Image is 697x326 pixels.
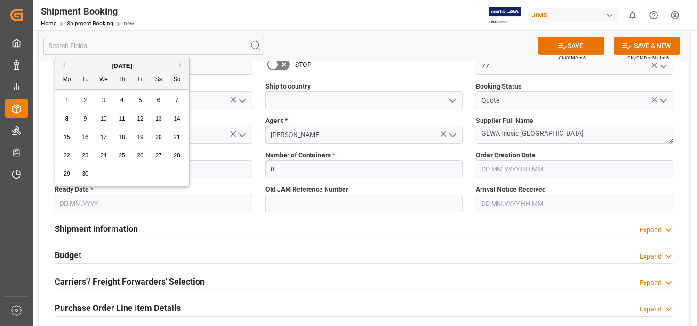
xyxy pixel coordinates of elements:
[82,134,88,140] span: 16
[135,95,146,106] div: Choose Friday, September 5th, 2025
[171,74,183,86] div: Su
[476,116,533,126] span: Supplier Full Name
[476,160,673,178] input: DD.MM.YYYY HH:MM
[41,20,56,27] a: Home
[234,93,248,108] button: open menu
[538,37,604,55] button: SAVE
[64,171,70,177] span: 29
[43,37,264,55] input: Search Fields
[65,115,69,122] span: 8
[116,95,128,106] div: Choose Thursday, September 4th, 2025
[171,95,183,106] div: Choose Sunday, September 7th, 2025
[55,195,252,212] input: DD.MM.YYYY
[100,152,106,159] span: 24
[119,134,125,140] span: 18
[265,185,349,195] span: Old JAM Reference Number
[80,113,91,125] div: Choose Tuesday, September 9th, 2025
[622,5,643,26] button: show 0 new notifications
[55,275,205,288] h2: Carriers'/ Freight Forwarders' Selection
[171,113,183,125] div: Choose Sunday, September 14th, 2025
[67,20,113,27] a: Shipment Booking
[116,131,128,143] div: Choose Thursday, September 18th, 2025
[265,116,288,126] span: Agent
[61,150,73,162] div: Choose Monday, September 22nd, 2025
[174,115,180,122] span: 14
[119,115,125,122] span: 11
[179,62,184,68] button: Next Month
[171,150,183,162] div: Choose Sunday, September 28th, 2025
[171,131,183,143] div: Choose Sunday, September 21st, 2025
[55,185,93,195] span: Ready Date
[476,185,546,195] span: Arrival Notice Received
[176,97,179,104] span: 7
[55,302,181,314] h2: Purchase Order Line Item Details
[528,6,622,24] button: JIMS
[135,150,146,162] div: Choose Friday, September 26th, 2025
[82,152,88,159] span: 23
[476,126,673,144] textarea: GEWA music [GEOGRAPHIC_DATA]
[61,74,73,86] div: Mo
[157,97,160,104] span: 6
[445,93,459,108] button: open menu
[656,93,670,108] button: open menu
[116,74,128,86] div: Th
[80,74,91,86] div: Tu
[153,150,165,162] div: Choose Saturday, September 27th, 2025
[476,81,521,91] span: Booking Status
[98,131,110,143] div: Choose Wednesday, September 17th, 2025
[476,195,673,212] input: DD.MM.YYYY HH:MM
[155,152,161,159] span: 27
[559,54,586,61] span: Ctrl/CMD + S
[55,249,81,261] h2: Budget
[640,225,662,235] div: Expand
[640,278,662,288] div: Expand
[98,95,110,106] div: Choose Wednesday, September 3rd, 2025
[656,59,670,73] button: open menu
[82,171,88,177] span: 30
[116,113,128,125] div: Choose Thursday, September 11th, 2025
[58,91,186,183] div: month 2025-09
[137,115,143,122] span: 12
[476,150,536,160] span: Order Creation Date
[80,150,91,162] div: Choose Tuesday, September 23rd, 2025
[116,150,128,162] div: Choose Thursday, September 25th, 2025
[137,134,143,140] span: 19
[61,131,73,143] div: Choose Monday, September 15th, 2025
[153,131,165,143] div: Choose Saturday, September 20th, 2025
[61,168,73,180] div: Choose Monday, September 29th, 2025
[627,54,669,61] span: Ctrl/CMD + Shift + S
[489,7,521,24] img: Exertis%20JAM%20-%20Email%20Logo.jpg_1722504956.jpg
[64,134,70,140] span: 15
[643,5,665,26] button: Help Center
[640,252,662,261] div: Expand
[155,134,161,140] span: 20
[295,60,312,70] span: STOP
[135,131,146,143] div: Choose Friday, September 19th, 2025
[98,74,110,86] div: We
[155,115,161,122] span: 13
[120,97,124,104] span: 4
[640,304,662,314] div: Expand
[98,150,110,162] div: Choose Wednesday, September 24th, 2025
[55,222,138,235] h2: Shipment Information
[528,8,618,22] div: JIMS
[174,134,180,140] span: 21
[119,152,125,159] span: 25
[135,74,146,86] div: Fr
[61,95,73,106] div: Choose Monday, September 1st, 2025
[234,128,248,142] button: open menu
[174,152,180,159] span: 28
[98,113,110,125] div: Choose Wednesday, September 10th, 2025
[445,128,459,142] button: open menu
[41,4,134,18] div: Shipment Booking
[65,97,69,104] span: 1
[153,95,165,106] div: Choose Saturday, September 6th, 2025
[265,150,336,160] span: Number of Containers
[614,37,680,55] button: SAVE & NEW
[84,115,87,122] span: 9
[80,131,91,143] div: Choose Tuesday, September 16th, 2025
[61,113,73,125] div: Choose Monday, September 8th, 2025
[153,74,165,86] div: Sa
[60,62,65,68] button: Previous Month
[84,97,87,104] span: 2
